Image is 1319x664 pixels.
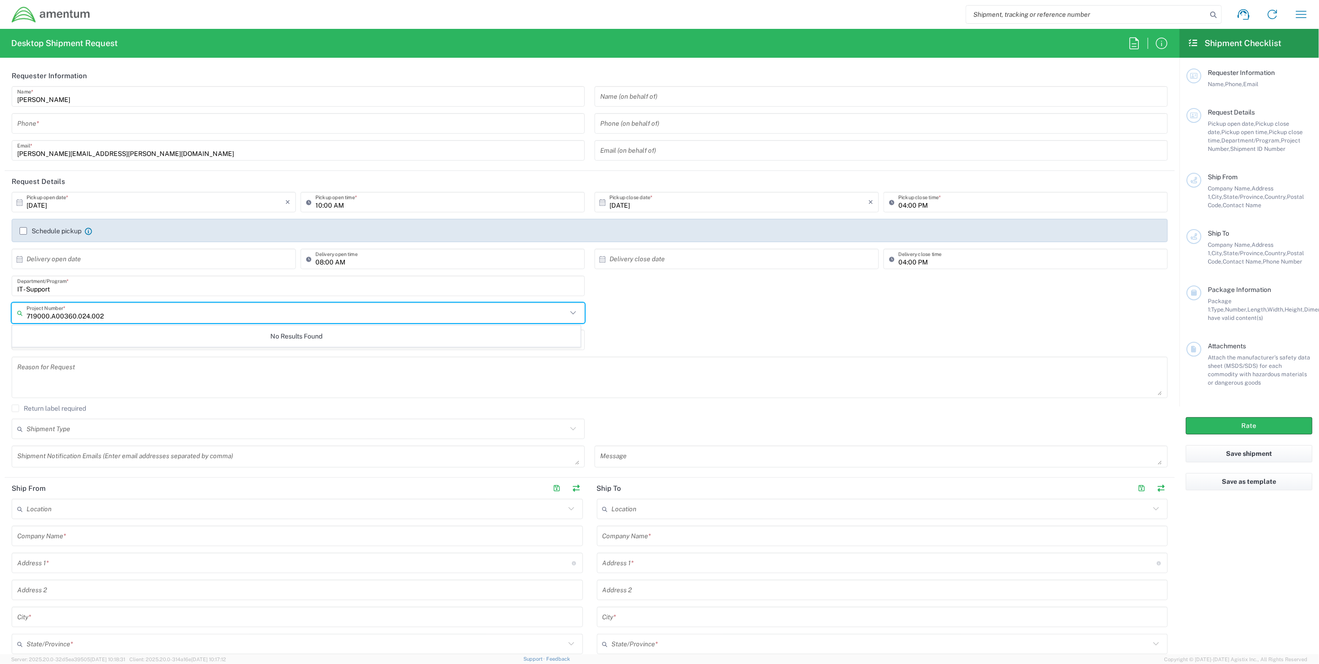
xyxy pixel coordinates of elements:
[285,195,290,210] i: ×
[1223,258,1263,265] span: Contact Name,
[1208,120,1255,127] span: Pickup open date,
[1186,417,1312,434] button: Rate
[1211,306,1225,313] span: Type,
[129,657,226,662] span: Client: 2025.20.0-314a16e
[1221,129,1269,136] span: Pickup open time,
[1285,306,1304,313] span: Height,
[1263,258,1302,265] span: Phone Number
[1186,473,1312,490] button: Save as template
[90,657,125,662] span: [DATE] 10:18:31
[1186,445,1312,462] button: Save shipment
[1223,250,1265,257] span: State/Province,
[1212,250,1223,257] span: City,
[12,405,86,412] label: Return label required
[1208,173,1238,181] span: Ship From
[12,325,581,347] div: No Results Found
[1208,342,1246,350] span: Attachments
[1230,145,1286,152] span: Shipment ID Number
[1223,202,1261,209] span: Contact Name
[1165,655,1308,664] span: Copyright © [DATE]-[DATE] Agistix Inc., All Rights Reserved
[1208,81,1225,88] span: Name,
[1212,193,1223,200] span: City,
[966,6,1207,23] input: Shipment, tracking or reference number
[1208,230,1229,237] span: Ship To
[12,71,87,81] h2: Requester Information
[546,656,570,662] a: Feedback
[1247,306,1267,313] span: Length,
[1225,81,1243,88] span: Phone,
[11,657,125,662] span: Server: 2025.20.0-32d5ea39505
[1188,38,1282,49] h2: Shipment Checklist
[523,656,547,662] a: Support
[1208,298,1232,313] span: Package 1:
[1208,185,1252,192] span: Company Name,
[1223,193,1265,200] span: State/Province,
[12,484,46,493] h2: Ship From
[1243,81,1259,88] span: Email
[12,177,65,186] h2: Request Details
[1208,241,1252,248] span: Company Name,
[11,38,118,49] h2: Desktop Shipment Request
[1225,306,1247,313] span: Number,
[597,484,622,493] h2: Ship To
[1208,286,1271,293] span: Package Information
[1208,69,1275,76] span: Requester Information
[1208,354,1310,386] span: Attach the manufacturer’s safety data sheet (MSDS/SDS) for each commodity with hazardous material...
[1267,306,1285,313] span: Width,
[1221,137,1281,144] span: Department/Program,
[20,227,81,235] label: Schedule pickup
[191,657,226,662] span: [DATE] 10:17:12
[868,195,873,210] i: ×
[1208,108,1255,116] span: Request Details
[1265,193,1287,200] span: Country,
[1265,250,1287,257] span: Country,
[11,6,91,23] img: dyncorp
